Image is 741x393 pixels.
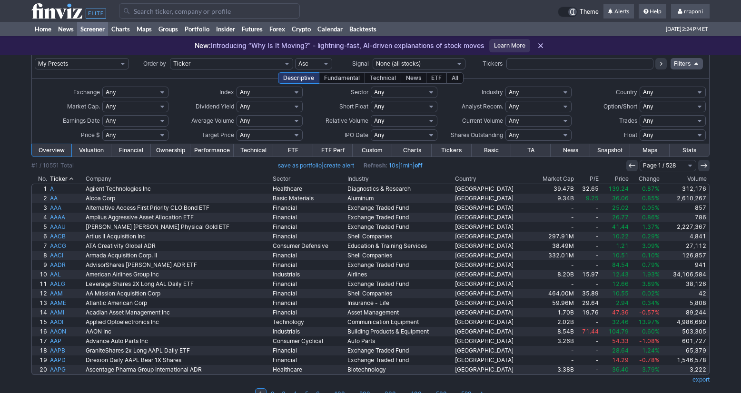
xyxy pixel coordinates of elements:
a: Futures [238,22,266,36]
span: 10.22 [612,233,629,240]
a: GraniteShares 2x Long AAPL Daily ETF [84,346,271,355]
a: Exchange Traded Fund [346,213,454,222]
a: [GEOGRAPHIC_DATA] [454,232,532,241]
a: Basic Materials [271,194,346,203]
span: 36.06 [612,195,629,202]
a: Alcoa Corp [84,194,271,203]
a: 39.47B [532,184,575,194]
a: 332.01M [532,251,575,260]
a: [GEOGRAPHIC_DATA] [454,260,532,270]
span: rraponi [684,8,703,15]
a: [GEOGRAPHIC_DATA] [454,184,532,194]
a: 0.05% [630,203,661,213]
a: 464.00M [532,289,575,298]
a: 25.02 [600,203,630,213]
a: 36.06 [600,194,630,203]
a: - [575,279,600,289]
a: 54.33 [600,336,630,346]
a: - [575,222,600,232]
a: [GEOGRAPHIC_DATA] [454,203,532,213]
a: AAL [49,270,84,279]
a: 8.54B [532,327,575,336]
span: 12.43 [612,271,629,278]
span: 25.02 [612,204,629,211]
a: Financial [271,346,346,355]
a: 1min [400,162,413,169]
a: ETF [273,144,313,157]
a: Learn More [489,39,530,52]
a: 12.66 [600,279,630,289]
span: 139.24 [608,185,629,192]
a: 857 [661,203,709,213]
a: - [575,336,600,346]
a: Leverage Shares 2X Long AAL Daily ETF [84,279,271,289]
a: Financial [271,251,346,260]
a: AA [49,194,84,203]
a: 13.97% [630,317,661,327]
span: 10.55 [612,290,629,297]
a: AAOI [49,317,84,327]
a: 18 [32,346,49,355]
a: 38.49M [532,241,575,251]
a: Calendar [314,22,346,36]
a: 126,857 [661,251,709,260]
a: 59.96M [532,298,575,308]
span: Theme [580,7,599,17]
a: AAPB [49,346,84,355]
span: 0.29% [642,233,660,240]
span: 1.24% [642,347,660,354]
a: Crypto [288,22,314,36]
a: 0.60% [630,327,661,336]
a: [GEOGRAPHIC_DATA] [454,289,532,298]
a: Consumer Cyclical [271,336,346,346]
span: 0.60% [642,328,660,335]
a: Aluminum [346,194,454,203]
div: Fundamental [319,72,365,84]
a: save as portfolio [278,162,322,169]
a: Tickers [432,144,471,157]
a: [GEOGRAPHIC_DATA] [454,336,532,346]
a: Financial [271,308,346,317]
a: rraponi [671,4,710,19]
a: 0.86% [630,213,661,222]
a: AAAU [49,222,84,232]
a: 2.02B [532,317,575,327]
a: 4 [32,213,49,222]
a: Exchange Traded Fund [346,260,454,270]
a: Shell Companies [346,232,454,241]
a: Industrials [271,327,346,336]
a: AAME [49,298,84,308]
a: Charts [392,144,432,157]
span: 3.09% [642,242,660,249]
a: [GEOGRAPHIC_DATA] [454,308,532,317]
a: - [575,346,600,355]
span: 0.10% [642,252,660,259]
a: AAON [49,327,84,336]
a: - [532,346,575,355]
a: Exchange Traded Fund [346,355,454,365]
a: [GEOGRAPHIC_DATA] [454,222,532,232]
a: 786 [661,213,709,222]
a: 4,986,690 [661,317,709,327]
a: 42 [661,289,709,298]
a: - [532,279,575,289]
a: Forex [266,22,288,36]
a: 3.09% [630,241,661,251]
span: | [278,161,354,170]
input: Search [119,3,300,19]
a: 32.65 [575,184,600,194]
a: Shell Companies [346,251,454,260]
span: 71.44 [582,328,599,335]
a: 0.10% [630,251,661,260]
span: 1.21 [616,242,629,249]
a: Financial [271,203,346,213]
a: 9.34B [532,194,575,203]
a: 1.70B [532,308,575,317]
a: 5,808 [661,298,709,308]
span: 47.36 [612,309,629,316]
a: 1.24% [630,346,661,355]
a: - [532,203,575,213]
a: 17 [32,336,49,346]
a: A [49,184,84,194]
a: Applied Optoelectronics Inc [84,317,271,327]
